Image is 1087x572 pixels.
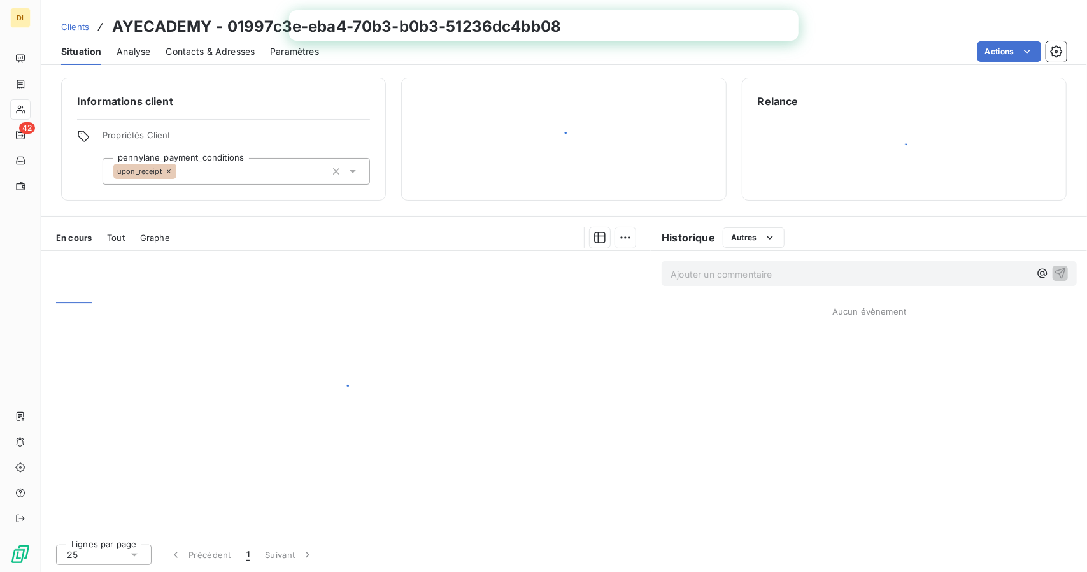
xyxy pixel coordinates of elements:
[77,94,370,109] h6: Informations client
[19,122,35,134] span: 42
[117,168,162,175] span: upon_receipt
[56,232,92,243] span: En cours
[289,10,799,41] iframe: Intercom live chat bannière
[176,166,187,177] input: Ajouter une valeur
[270,45,319,58] span: Paramètres
[61,20,89,33] a: Clients
[1044,529,1074,559] iframe: Intercom live chat
[723,227,785,248] button: Autres
[257,541,322,568] button: Suivant
[140,232,170,243] span: Graphe
[107,232,125,243] span: Tout
[758,94,1051,109] h6: Relance
[61,45,101,58] span: Situation
[117,45,150,58] span: Analyse
[239,541,257,568] button: 1
[103,130,370,148] span: Propriétés Client
[10,8,31,28] div: DI
[61,22,89,32] span: Clients
[67,548,78,561] span: 25
[651,230,715,245] h6: Historique
[977,41,1041,62] button: Actions
[112,15,561,38] h3: AYECADEMY - 01997c3e-eba4-70b3-b0b3-51236dc4bb08
[10,544,31,564] img: Logo LeanPay
[246,548,250,561] span: 1
[166,45,255,58] span: Contacts & Adresses
[832,306,906,317] span: Aucun évènement
[162,541,239,568] button: Précédent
